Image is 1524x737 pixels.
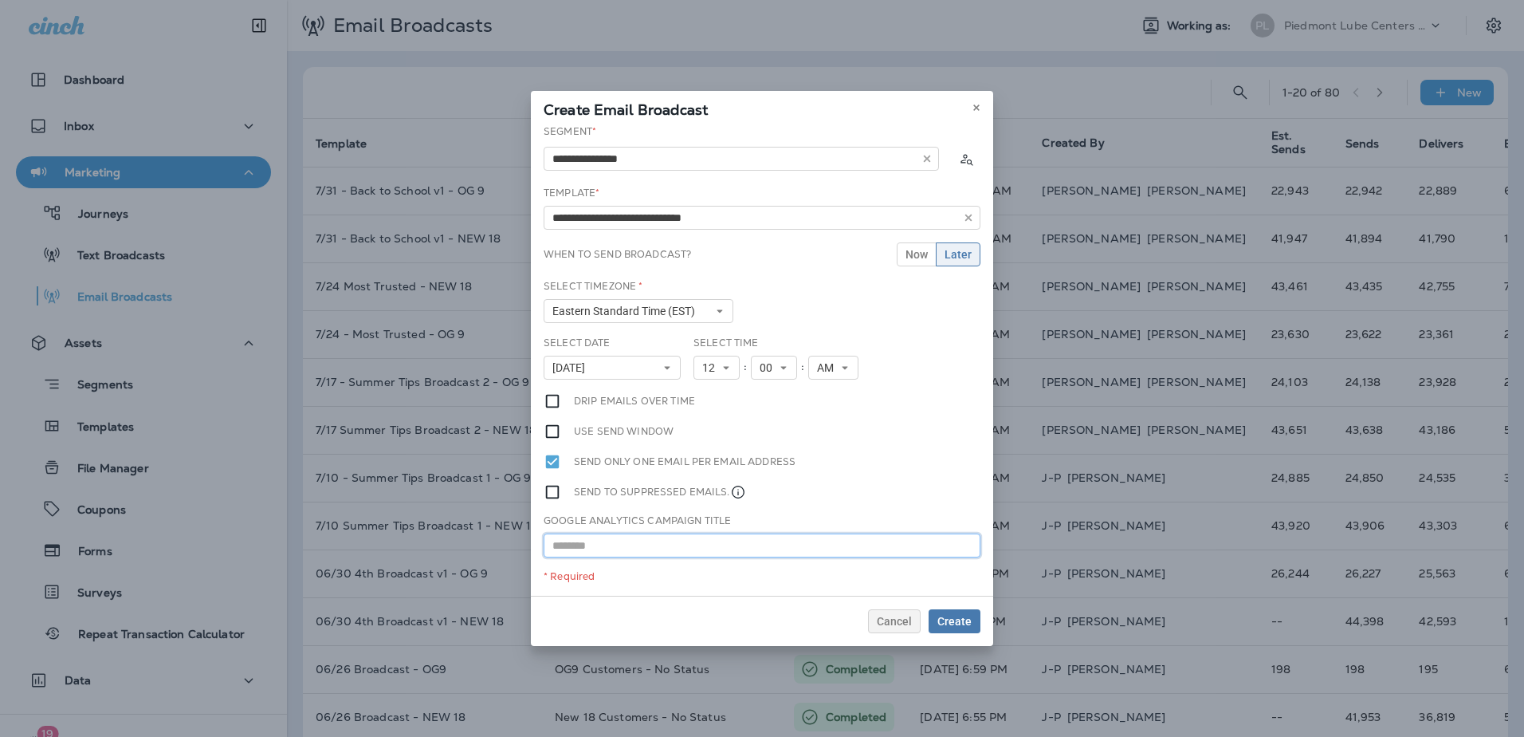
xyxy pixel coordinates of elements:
[797,356,808,380] div: :
[877,616,912,627] span: Cancel
[952,144,980,173] button: Calculate the estimated number of emails to be sent based on selected segment. (This could take a...
[574,483,746,501] label: Send to suppressed emails.
[702,361,721,375] span: 12
[544,337,611,349] label: Select Date
[936,242,980,266] button: Later
[544,570,980,583] div: * Required
[693,356,740,380] button: 12
[897,242,937,266] button: Now
[945,249,972,260] span: Later
[808,356,858,380] button: AM
[552,361,591,375] span: [DATE]
[544,248,691,261] label: When to send broadcast?
[544,125,596,138] label: Segment
[868,609,921,633] button: Cancel
[574,453,795,471] label: Send only one email per email address
[544,187,599,199] label: Template
[817,361,840,375] span: AM
[937,616,972,627] span: Create
[760,361,779,375] span: 00
[574,392,695,410] label: Drip emails over time
[905,249,928,260] span: Now
[740,356,751,380] div: :
[751,356,797,380] button: 00
[531,91,993,124] div: Create Email Broadcast
[574,423,674,440] label: Use send window
[929,609,980,633] button: Create
[544,299,733,323] button: Eastern Standard Time (EST)
[544,356,681,380] button: [DATE]
[552,305,701,318] span: Eastern Standard Time (EST)
[544,514,731,527] label: Google Analytics Campaign Title
[693,337,759,349] label: Select Time
[544,280,642,293] label: Select Timezone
